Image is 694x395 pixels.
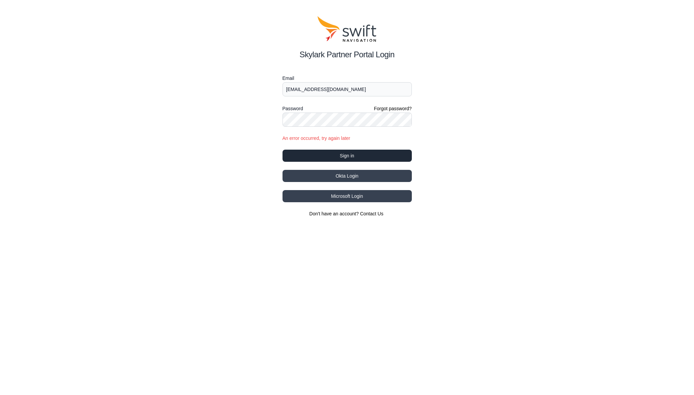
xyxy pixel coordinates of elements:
[283,49,412,61] h2: Skylark Partner Portal Login
[283,150,412,162] button: Sign in
[283,135,412,142] div: An error occurred, try again later
[283,210,412,217] section: Don't have an account?
[283,170,412,182] button: Okta Login
[283,190,412,202] button: Microsoft Login
[360,211,383,216] a: Contact Us
[374,105,411,112] a: Forgot password?
[283,104,303,113] label: Password
[283,74,412,82] label: Email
